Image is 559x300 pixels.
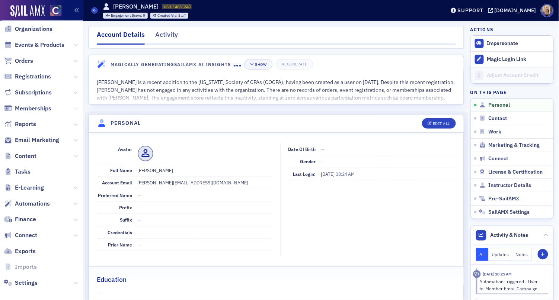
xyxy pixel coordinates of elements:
dd: [PERSON_NAME][EMAIL_ADDRESS][DOMAIN_NAME] [138,177,272,188]
a: Settings [4,279,38,287]
a: Orders [4,57,33,65]
img: SailAMX [50,5,61,16]
span: — [138,204,141,210]
span: SailAMX Settings [488,209,530,216]
dd: [PERSON_NAME] [138,164,272,176]
span: Pre-SailAMX [488,196,519,202]
span: — [321,158,325,164]
div: Staff [157,14,186,18]
time: 10/6/2025 10:25 AM [483,271,512,277]
span: E-Learning [15,184,44,192]
span: Profile [541,4,554,17]
button: Notes [512,248,532,261]
a: Connect [4,231,37,239]
span: Tasks [15,168,31,176]
a: Organizations [4,25,52,33]
button: Show [244,59,272,70]
a: View Homepage [45,5,61,17]
button: All [476,248,489,261]
span: Reports [15,120,36,128]
span: Connect [15,231,37,239]
a: Reports [4,120,36,128]
a: Finance [4,215,36,223]
span: Account Email [102,180,132,186]
span: Prefix [119,204,132,210]
span: — [138,229,141,235]
h4: On this page [470,89,554,96]
div: Magic Login Link [487,56,550,63]
div: Support [458,7,483,14]
button: [DOMAIN_NAME] [488,8,539,13]
div: Activity [155,30,178,43]
div: [DOMAIN_NAME] [495,7,536,14]
a: Subscriptions [4,88,52,97]
button: Regenerate [276,59,313,70]
a: Registrations [4,72,51,81]
h4: Personal [111,119,141,127]
button: Edit All [422,118,456,129]
span: — [138,217,141,223]
span: Suffix [120,217,132,223]
a: Tasks [4,168,31,176]
h2: Education [97,275,127,284]
span: Email Marketing [15,136,59,144]
span: — [138,242,141,248]
span: Work [488,129,501,135]
a: Events & Products [4,41,64,49]
span: Exports [15,247,36,255]
span: Activity & Notes [491,231,528,239]
div: 0 [111,14,146,18]
div: Engagement Score: 0 [103,13,148,19]
span: Credentials [108,229,132,235]
span: Connect [488,155,508,162]
span: — [138,192,141,198]
span: Last Login: [293,171,316,177]
div: Automation Triggered - User-to-Member Email Campaign [480,278,543,292]
a: Adjust Account Credit [471,67,553,83]
div: Adjust Account Credit [487,72,550,79]
span: Gender [300,158,316,164]
span: Subscriptions [15,88,52,97]
span: Events & Products [15,41,64,49]
div: Show [255,62,266,67]
a: Email Marketing [4,136,59,144]
span: Personal [488,102,510,109]
div: Created Via: Staff [150,13,188,19]
span: Instructor Details [488,182,531,189]
span: Content [15,152,36,160]
span: Orders [15,57,33,65]
button: Magic Login Link [471,51,553,67]
span: Preferred Name [98,192,132,198]
h4: Magically Generating SailAMX AI Insights [111,61,234,68]
div: Edit All [433,122,450,126]
img: SailAMX [10,5,45,17]
span: USR-14061248 [164,4,191,9]
a: Memberships [4,104,51,113]
h4: Actions [470,26,493,33]
a: E-Learning [4,184,44,192]
div: Account Details [97,30,145,45]
span: [DATE] [321,171,336,177]
span: — [321,146,325,152]
span: Avatar [118,146,132,152]
span: 10:24 AM [336,171,355,177]
span: Marketing & Tracking [488,142,540,149]
span: Registrations [15,72,51,81]
span: Finance [15,215,36,223]
span: Memberships [15,104,51,113]
span: Prior Name [108,242,132,248]
span: Contact [488,115,507,122]
h1: [PERSON_NAME] [113,3,159,11]
span: Settings [15,279,38,287]
span: Imports [15,263,37,271]
span: Organizations [15,25,52,33]
a: Automations [4,200,50,208]
span: License & Certification [488,169,543,175]
a: Exports [4,247,36,255]
a: Imports [4,263,37,271]
button: Updates [489,248,513,261]
span: Created Via : [157,13,178,18]
button: Impersonate [487,40,518,47]
span: Automations [15,200,50,208]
